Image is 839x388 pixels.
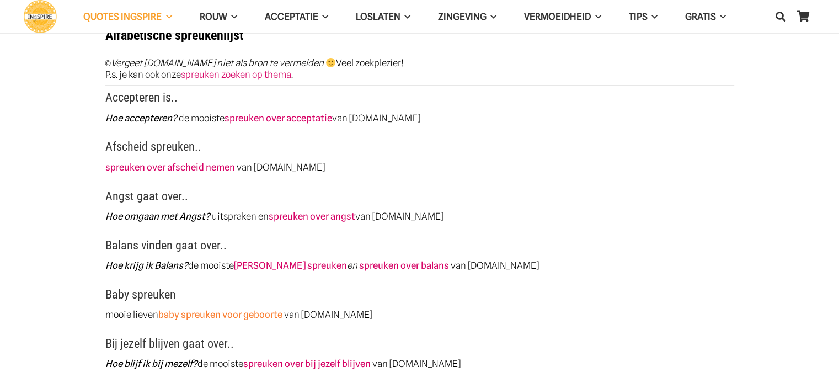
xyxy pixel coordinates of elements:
[318,3,328,30] span: Acceptatie Menu
[510,3,614,31] a: VERMOEIDHEIDVERMOEIDHEID Menu
[105,357,734,371] p: de mooiste van [DOMAIN_NAME]
[347,260,357,271] em: en
[105,90,734,111] h3: Accepteren is..
[671,3,740,31] a: GRATISGRATIS Menu
[105,57,734,80] p: Veel zoekplezier! P.s. je kan ook onze .
[265,11,318,22] span: Acceptatie
[181,69,291,80] a: spreuken zoeken op thema
[105,59,111,68] span: ©
[487,3,496,30] span: Zingeving Menu
[105,358,197,369] strong: Hoe blijf ik bij mezelf?
[356,11,400,22] span: Loslaten
[105,162,237,173] a: spreuken over afscheid nemen
[105,211,210,222] strong: Hoe omgaan met Angst?
[647,3,657,30] span: TIPS Menu
[185,3,250,31] a: ROUWROUW Menu
[105,287,734,309] h3: Baby spreuken
[199,11,227,22] span: ROUW
[614,3,671,31] a: TIPSTIPS Menu
[105,308,734,322] p: mooie lieven van [DOMAIN_NAME]
[438,11,487,22] span: Zingeving
[716,3,726,30] span: GRATIS Menu
[105,161,734,174] p: van [DOMAIN_NAME]
[83,11,162,22] span: QUOTES INGSPIRE
[70,3,185,31] a: QUOTES INGSPIREQUOTES INGSPIRE Menu
[105,238,734,259] h3: Balans vinden gaat over..
[424,3,510,31] a: ZingevingZingeving Menu
[243,358,371,369] a: spreuken over bij jezelf blijven
[225,113,332,124] a: spreuken over acceptatie
[105,28,243,43] strong: Alfabetische spreukenlijst
[158,309,282,320] a: baby spreuken voor geboorte
[342,3,424,31] a: LoslatenLoslaten Menu
[685,11,716,22] span: GRATIS
[105,260,188,271] strong: Hoe krijg ik Balans?
[269,211,355,222] a: spreuken over angst
[162,3,172,30] span: QUOTES INGSPIRE Menu
[105,336,734,358] h3: Bij jezelf blijven gaat over..
[234,260,347,271] a: [PERSON_NAME] spreuken
[105,210,734,224] p: uitspraken en van [DOMAIN_NAME]
[227,3,237,30] span: ROUW Menu
[105,189,734,210] h3: Angst gaat over..
[400,3,410,30] span: Loslaten Menu
[105,111,734,125] p: de mooiste van [DOMAIN_NAME]
[105,139,734,161] h3: Afscheid spreuken..
[524,11,591,22] span: VERMOEIDHEID
[105,259,734,273] p: de mooiste van [DOMAIN_NAME]
[105,162,235,173] strong: spreuken over afscheid nemen
[591,3,601,30] span: VERMOEIDHEID Menu
[326,58,335,67] img: 🙂
[628,11,647,22] span: TIPS
[769,3,792,30] a: Zoeken
[251,3,342,31] a: AcceptatieAcceptatie Menu
[359,260,449,271] a: spreuken over balans
[105,113,177,124] strong: Hoe accepteren?
[111,57,324,68] em: Vergeet [DOMAIN_NAME] niet als bron te vermelden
